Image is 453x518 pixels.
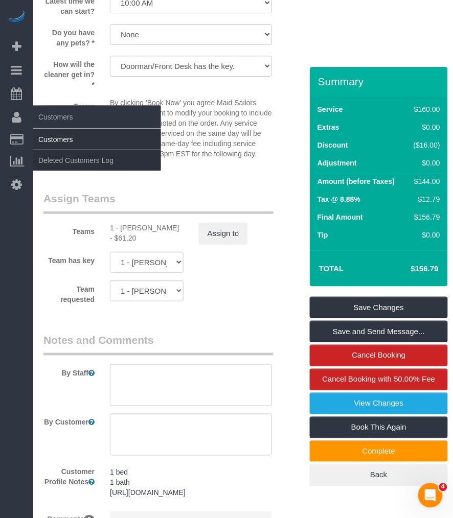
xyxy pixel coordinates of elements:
a: Back [310,464,448,486]
label: Amount (before Taxes) [318,176,395,186]
label: Extras [318,122,339,132]
span: 4 [439,483,447,491]
span: Cancel Booking with 50.00% Fee [323,375,436,384]
a: Book This Again [310,417,448,438]
label: Tip [318,230,328,240]
a: Deleted Customers Log [33,150,161,171]
iframe: Intercom live chat [418,483,443,508]
label: Terms Agreement [36,98,102,122]
img: Automaid Logo [6,10,27,25]
div: $160.00 [410,104,441,114]
div: 3.6 hours x $17.00/hour [110,223,184,243]
legend: Notes and Comments [43,333,274,356]
label: Adjustment [318,158,357,168]
a: View Changes [310,393,448,414]
div: $0.00 [410,122,441,132]
label: Teams [36,223,102,237]
div: $12.79 [410,194,441,204]
p: By clicking 'Book Now' you agree Maid Sailors reserves the right to modify your booking to includ... [110,98,272,159]
div: ($16.00) [410,140,441,150]
button: Assign to [199,223,248,244]
strong: Total [319,264,344,273]
div: $156.79 [410,212,441,222]
label: Do you have any pets? * [36,24,102,48]
h3: Summary [318,76,443,87]
label: Team has key [36,252,102,266]
div: $0.00 [410,158,441,168]
label: Customer Profile Notes [36,463,102,487]
label: How will the cleaner get in? * [36,56,102,90]
span: Customers [33,105,161,129]
a: Complete [310,441,448,462]
div: $144.00 [410,176,441,186]
label: Service [318,104,343,114]
label: Discount [318,140,348,150]
a: Save Changes [310,297,448,318]
ul: Customers [33,129,161,171]
a: Cancel Booking [310,345,448,366]
label: Tax @ 8.88% [318,194,360,204]
label: Final Amount [318,212,363,222]
label: Team requested [36,280,102,304]
h4: $156.79 [380,265,439,273]
legend: Assign Teams [43,191,274,214]
pre: 1 bed 1 bath [URL][DOMAIN_NAME] [110,467,272,498]
div: $0.00 [410,230,441,240]
a: Customers [33,129,161,150]
a: Cancel Booking with 50.00% Fee [310,369,448,390]
a: Save and Send Message... [310,321,448,342]
label: By Customer [36,414,102,428]
label: By Staff [36,364,102,378]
